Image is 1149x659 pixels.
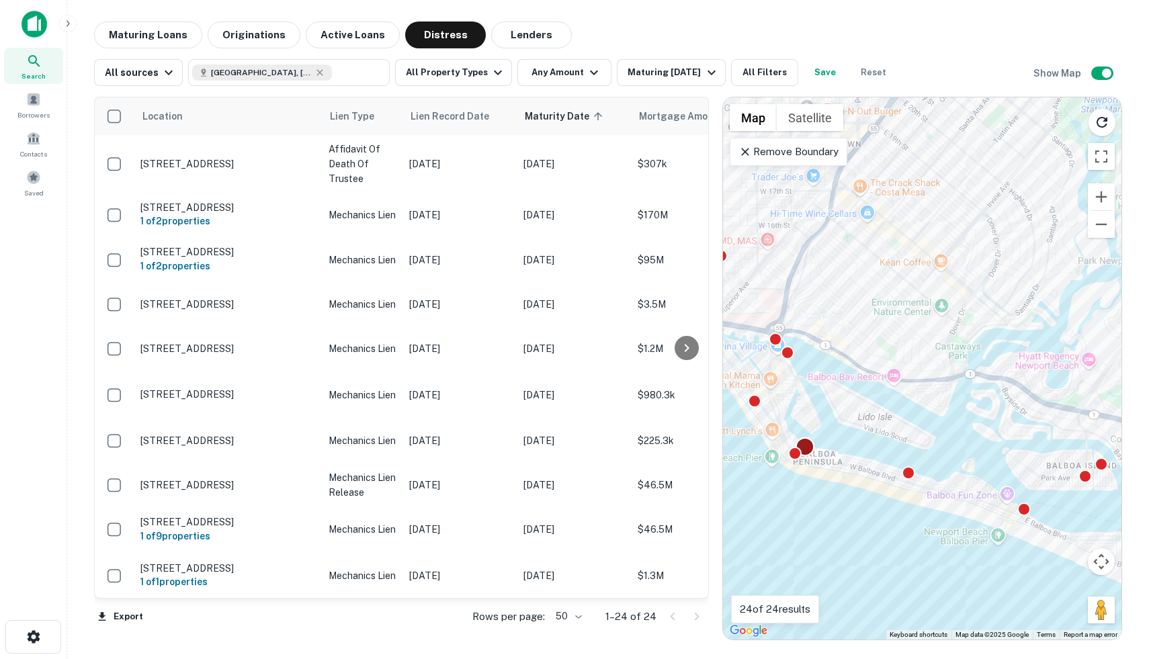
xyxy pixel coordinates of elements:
button: Keyboard shortcuts [890,630,947,640]
p: $1.2M [638,341,772,356]
p: [DATE] [409,478,510,492]
p: $980.3k [638,388,772,402]
span: Contacts [20,148,47,159]
h6: 1 of 2 properties [140,214,315,228]
a: Open this area in Google Maps (opens a new window) [726,622,771,640]
p: [DATE] [409,388,510,402]
p: [DATE] [523,522,624,537]
h6: 1 of 9 properties [140,529,315,543]
p: Mechanics Lien Release [329,470,396,500]
div: All sources [105,64,177,81]
span: Saved [24,187,44,198]
p: Remove Boundary [738,144,839,160]
button: Any Amount [517,59,611,86]
p: $46.5M [638,522,772,537]
button: Zoom in [1088,183,1115,210]
a: Saved [4,165,63,201]
p: Mechanics Lien [329,522,396,537]
p: Mechanics Lien [329,253,396,267]
p: [DATE] [523,341,624,356]
p: Rows per page: [472,609,545,625]
a: Search [4,48,63,84]
p: 1–24 of 24 [605,609,656,625]
p: [STREET_ADDRESS] [140,516,315,528]
button: Zoom out [1088,211,1115,238]
div: Maturing [DATE] [628,64,719,81]
p: Mechanics Lien [329,433,396,448]
p: 24 of 24 results [740,601,810,617]
span: Lien Record Date [411,108,489,124]
p: $46.5M [638,478,772,492]
th: Maturity Date [517,97,631,135]
p: Affidavit Of Death Of Trustee [329,142,396,186]
button: All Filters [731,59,798,86]
button: Maturing [DATE] [617,59,725,86]
p: [DATE] [409,297,510,312]
button: Active Loans [306,21,400,48]
p: $3.5M [638,297,772,312]
span: Search [22,71,46,81]
button: Reset [852,59,895,86]
span: Maturity Date [525,108,607,124]
a: Borrowers [4,87,63,123]
p: $307k [638,157,772,171]
span: Lien Type [330,108,374,124]
p: [STREET_ADDRESS] [140,246,315,258]
p: [STREET_ADDRESS] [140,343,315,355]
span: Mortgage Amount [639,108,741,124]
button: Show street map [730,104,777,131]
button: Maturing Loans [94,21,202,48]
p: $225.3k [638,433,772,448]
span: Map data ©2025 Google [955,631,1029,638]
p: [STREET_ADDRESS] [140,158,315,170]
p: [STREET_ADDRESS] [140,562,315,574]
th: Lien Record Date [402,97,517,135]
p: [DATE] [523,253,624,267]
p: [DATE] [409,341,510,356]
button: All sources [94,59,183,86]
p: Mechanics Lien [329,297,396,312]
button: Save your search to get updates of matches that match your search criteria. [804,59,847,86]
p: Mechanics Lien [329,388,396,402]
p: Mechanics Lien [329,341,396,356]
th: Mortgage Amount [631,97,779,135]
p: [STREET_ADDRESS] [140,479,315,491]
p: [STREET_ADDRESS] [140,298,315,310]
p: [DATE] [523,568,624,583]
p: [DATE] [409,157,510,171]
a: Terms (opens in new tab) [1037,631,1056,638]
p: [STREET_ADDRESS] [140,202,315,214]
div: 50 [550,607,584,626]
p: [DATE] [523,433,624,448]
button: All Property Types [395,59,512,86]
p: [DATE] [409,208,510,222]
button: Distress [405,21,486,48]
p: [DATE] [523,388,624,402]
div: 0 0 [723,97,1121,640]
p: [DATE] [409,253,510,267]
button: Toggle fullscreen view [1088,143,1115,170]
div: Chat Widget [1082,552,1149,616]
p: [STREET_ADDRESS] [140,388,315,400]
img: capitalize-icon.png [22,11,47,38]
p: [DATE] [523,478,624,492]
a: Contacts [4,126,63,162]
p: $95M [638,253,772,267]
p: [DATE] [409,568,510,583]
button: Lenders [491,21,572,48]
button: Reload search area [1088,108,1116,136]
th: Location [134,97,322,135]
span: Borrowers [17,109,50,120]
p: [DATE] [409,522,510,537]
th: Lien Type [322,97,402,135]
button: Show satellite imagery [777,104,843,131]
p: [DATE] [523,297,624,312]
button: Originations [208,21,300,48]
h6: 1 of 1 properties [140,574,315,589]
a: Report a map error [1064,631,1117,638]
p: [DATE] [523,208,624,222]
span: Location [142,108,183,124]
